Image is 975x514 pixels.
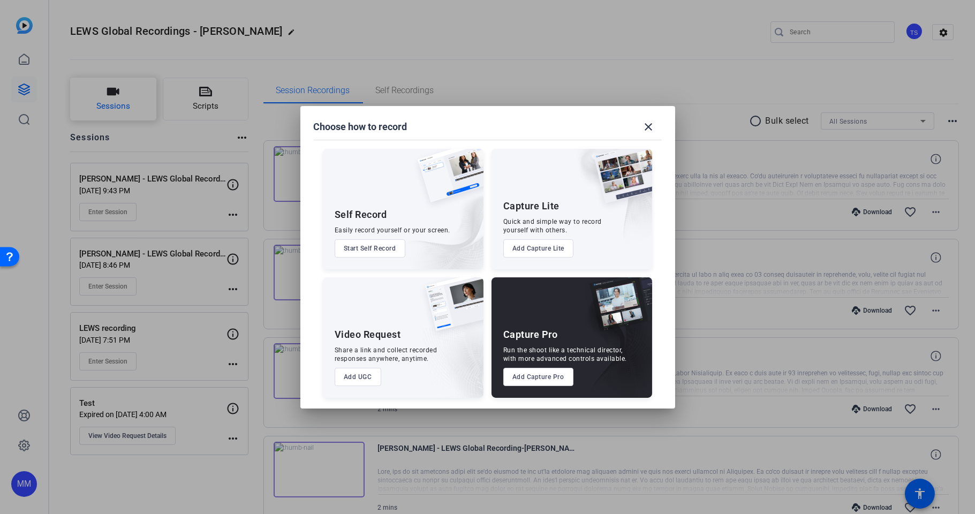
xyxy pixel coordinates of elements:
button: Add Capture Pro [503,368,573,386]
img: capture-pro.png [581,277,652,343]
img: capture-lite.png [586,149,652,214]
div: Run the shoot like a technical director, with more advanced controls available. [503,346,627,363]
img: embarkstudio-self-record.png [390,172,483,269]
button: Start Self Record [335,239,405,258]
div: Capture Pro [503,328,558,341]
img: ugc-content.png [417,277,483,342]
div: Easily record yourself or your screen. [335,226,450,235]
button: Add UGC [335,368,381,386]
div: Capture Lite [503,200,560,213]
div: Self Record [335,208,387,221]
img: embarkstudio-capture-pro.png [573,291,652,398]
mat-icon: close [643,120,655,133]
img: embarkstudio-ugc-content.png [421,311,483,398]
img: self-record.png [410,149,483,213]
div: Video Request [335,328,401,341]
button: Add Capture Lite [503,239,573,258]
img: embarkstudio-capture-lite.png [556,149,652,256]
div: Quick and simple way to record yourself with others. [503,217,602,235]
div: Share a link and collect recorded responses anywhere, anytime. [335,346,437,363]
h1: Choose how to record [314,120,407,133]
